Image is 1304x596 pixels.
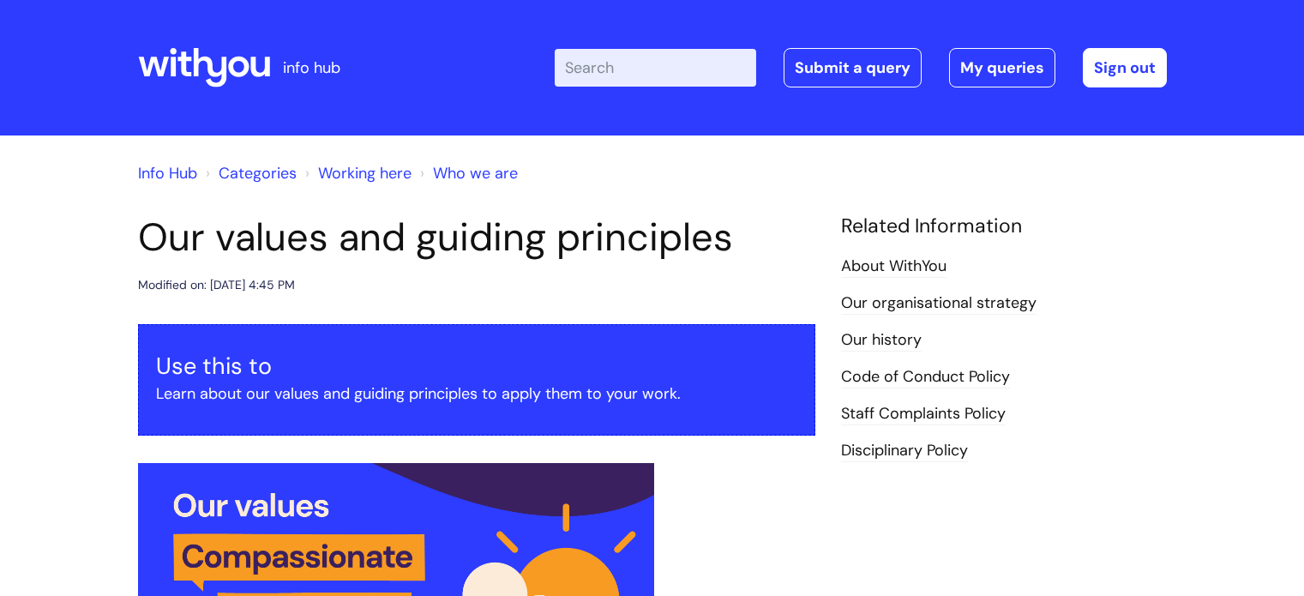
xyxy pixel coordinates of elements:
a: Disciplinary Policy [841,440,968,462]
input: Search [555,49,756,87]
h3: Use this to [156,352,797,380]
a: My queries [949,48,1055,87]
a: Submit a query [784,48,922,87]
div: | - [555,48,1167,87]
li: Working here [301,160,412,187]
a: Sign out [1083,48,1167,87]
a: Who we are [433,163,518,184]
li: Solution home [201,160,297,187]
a: Categories [219,163,297,184]
p: Learn about our values and guiding principles to apply them to your work. [156,380,797,407]
a: Code of Conduct Policy [841,366,1010,388]
a: Info Hub [138,163,197,184]
p: info hub [283,54,340,81]
a: Working here [318,163,412,184]
li: Who we are [416,160,518,187]
a: About WithYou [841,256,946,278]
h1: Our values and guiding principles [138,214,815,261]
div: Modified on: [DATE] 4:45 PM [138,274,295,296]
a: Our history [841,329,922,352]
a: Our organisational strategy [841,292,1037,315]
a: Staff Complaints Policy [841,403,1006,425]
h4: Related Information [841,214,1167,238]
